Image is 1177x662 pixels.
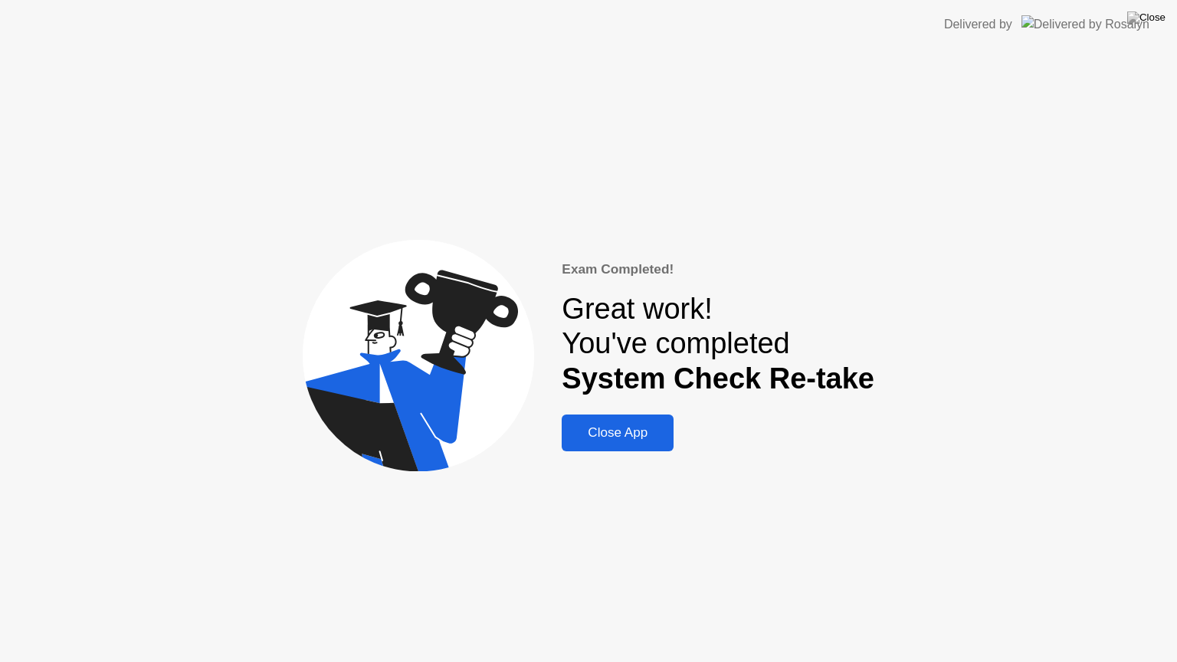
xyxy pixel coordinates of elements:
img: Delivered by Rosalyn [1021,15,1149,33]
b: System Check Re-take [562,362,874,395]
div: Close App [566,425,669,441]
div: Great work! You've completed [562,292,874,397]
img: Close [1127,11,1166,24]
button: Close App [562,415,674,451]
div: Exam Completed! [562,260,874,280]
div: Delivered by [944,15,1012,34]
